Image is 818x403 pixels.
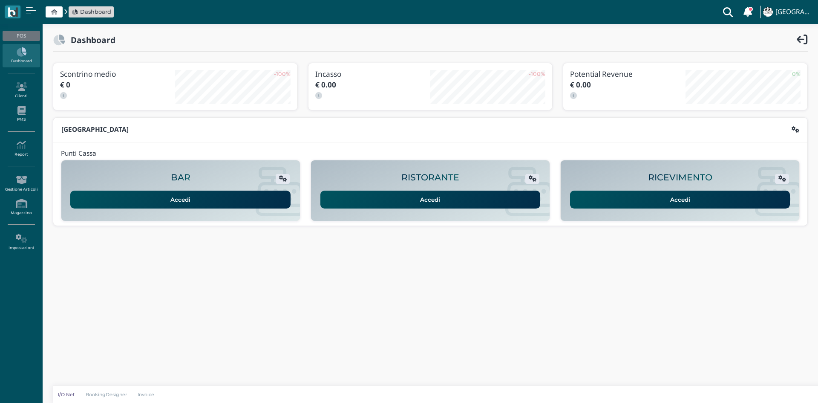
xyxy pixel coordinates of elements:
[3,44,40,67] a: Dashboard
[61,150,96,157] h4: Punti Cassa
[315,80,336,90] b: € 0.00
[320,191,541,209] a: Accedi
[570,80,591,90] b: € 0.00
[3,78,40,102] a: Clienti
[401,173,459,183] h2: RISTORANTE
[570,191,790,209] a: Accedi
[65,35,115,44] h2: Dashboard
[72,8,111,16] a: Dashboard
[775,9,813,16] h4: [GEOGRAPHIC_DATA]
[80,8,111,16] span: Dashboard
[8,7,17,17] img: logo
[758,377,811,396] iframe: Help widget launcher
[61,125,129,134] b: [GEOGRAPHIC_DATA]
[762,2,813,22] a: ... [GEOGRAPHIC_DATA]
[70,191,291,209] a: Accedi
[648,173,712,183] h2: RICEVIMENTO
[3,195,40,219] a: Magazzino
[60,70,175,78] h3: Scontrino medio
[3,137,40,160] a: Report
[3,230,40,254] a: Impostazioni
[3,102,40,126] a: PMS
[570,70,685,78] h3: Potential Revenue
[60,80,70,90] b: € 0
[171,173,190,183] h2: BAR
[315,70,430,78] h3: Incasso
[3,172,40,195] a: Gestione Articoli
[763,7,772,17] img: ...
[3,31,40,41] div: POS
